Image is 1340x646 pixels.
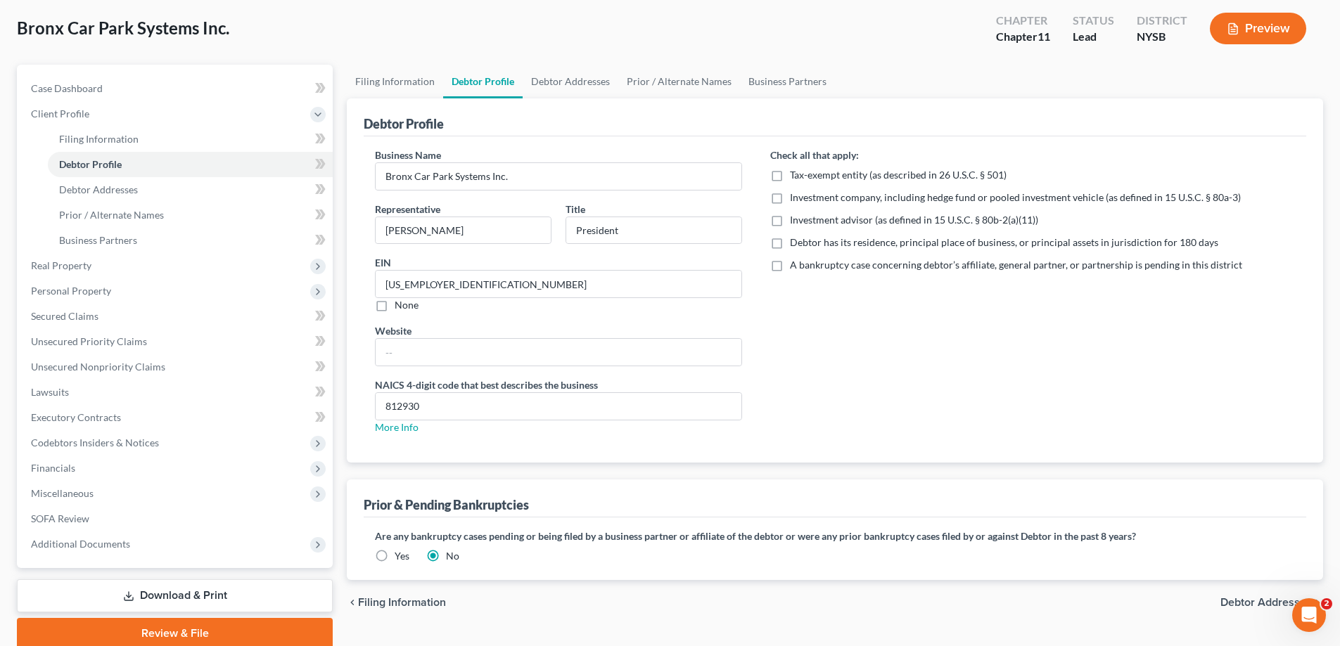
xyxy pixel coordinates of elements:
span: Secured Claims [31,310,98,322]
span: Personal Property [31,285,111,297]
a: Unsecured Priority Claims [20,329,333,354]
span: Case Dashboard [31,82,103,94]
button: Preview [1210,13,1306,44]
div: District [1137,13,1187,29]
span: Unsecured Nonpriority Claims [31,361,165,373]
div: NYSB [1137,29,1187,45]
label: None [395,298,419,312]
span: SOFA Review [31,512,89,524]
label: Title [566,202,585,217]
a: Debtor Addresses [523,65,618,98]
button: chevron_left Filing Information [347,597,446,608]
input: Enter title... [566,217,741,244]
a: Lawsuits [20,380,333,405]
label: No [446,549,459,563]
span: A bankruptcy case concerning debtor’s affiliate, general partner, or partnership is pending in th... [790,259,1242,271]
label: Representative [375,202,440,217]
div: Lead [1073,29,1114,45]
input: XXXX [376,393,741,420]
a: Business Partners [48,228,333,253]
span: Executory Contracts [31,411,121,423]
a: Debtor Addresses [48,177,333,202]
a: Filing Information [347,65,443,98]
label: EIN [375,255,391,270]
span: Filing Information [59,133,139,145]
span: Real Property [31,259,91,271]
span: Investment company, including hedge fund or pooled investment vehicle (as defined in 15 U.S.C. § ... [790,191,1241,203]
span: Debtor Addresses [59,183,138,195]
input: -- [376,339,741,366]
div: Prior & Pending Bankruptcies [364,496,529,513]
span: Debtor Profile [59,158,122,170]
label: Website [375,323,411,338]
span: Business Partners [59,234,137,246]
a: Debtor Profile [48,152,333,177]
a: Business Partners [740,65,835,98]
span: Miscellaneous [31,487,94,499]
span: Unsecured Priority Claims [31,335,147,347]
a: Case Dashboard [20,76,333,101]
label: Business Name [375,148,441,162]
a: Secured Claims [20,304,333,329]
span: Investment advisor (as defined in 15 U.S.C. § 80b-2(a)(11)) [790,214,1038,226]
div: Status [1073,13,1114,29]
iframe: Intercom live chat [1292,598,1326,632]
span: Lawsuits [31,386,69,398]
a: Prior / Alternate Names [48,202,333,228]
a: Debtor Profile [443,65,523,98]
div: Chapter [996,13,1050,29]
label: NAICS 4-digit code that best describes the business [375,377,598,392]
a: Executory Contracts [20,405,333,430]
div: Debtor Profile [364,115,444,132]
span: Additional Documents [31,538,130,550]
label: Are any bankruptcy cases pending or being filed by a business partner or affiliate of the debtor ... [375,529,1295,543]
input: Enter name... [376,163,741,190]
a: SOFA Review [20,506,333,531]
i: chevron_right [1312,597,1323,608]
span: Prior / Alternate Names [59,209,164,221]
span: Client Profile [31,108,89,119]
a: Unsecured Nonpriority Claims [20,354,333,380]
span: 11 [1038,30,1050,43]
a: Prior / Alternate Names [618,65,740,98]
a: Download & Print [17,579,333,612]
label: Yes [395,549,409,563]
span: Debtor has its residence, principal place of business, or principal assets in jurisdiction for 18... [790,236,1218,248]
label: Check all that apply: [770,148,859,162]
span: Bronx Car Park Systems Inc. [17,18,229,38]
span: 2 [1321,598,1332,609]
input: -- [376,271,741,297]
input: Enter representative... [376,217,551,244]
a: More Info [375,421,419,433]
div: Chapter [996,29,1050,45]
a: Filing Information [48,127,333,152]
i: chevron_left [347,597,358,608]
span: Tax-exempt entity (as described in 26 U.S.C. § 501) [790,169,1007,181]
span: Debtor Addresses [1220,597,1312,608]
span: Codebtors Insiders & Notices [31,437,159,448]
span: Filing Information [358,597,446,608]
span: Financials [31,462,75,474]
button: Debtor Addresses chevron_right [1220,597,1323,608]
